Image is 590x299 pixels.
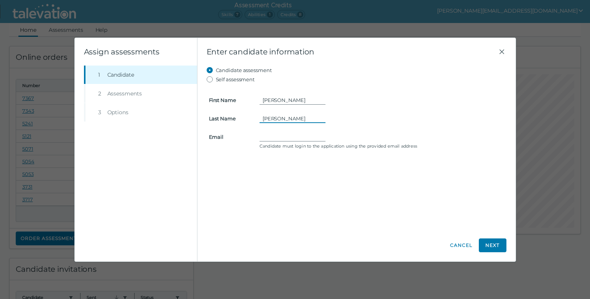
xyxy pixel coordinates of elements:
[107,71,134,79] span: Candidate
[479,238,506,252] button: Next
[216,66,272,75] label: Candidate assessment
[450,238,473,252] button: Cancel
[216,75,255,84] label: Self assessment
[260,143,504,149] clr-control-helper: Candidate must login to the application using the provided email address
[497,47,506,56] button: Close
[98,71,104,79] div: 1
[204,115,255,122] label: Last Name
[84,66,197,122] nav: Wizard steps
[84,47,159,56] clr-wizard-title: Assign assessments
[85,66,197,84] button: 1Candidate
[204,134,255,140] label: Email
[207,47,497,56] span: Enter candidate information
[204,97,255,103] label: First Name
